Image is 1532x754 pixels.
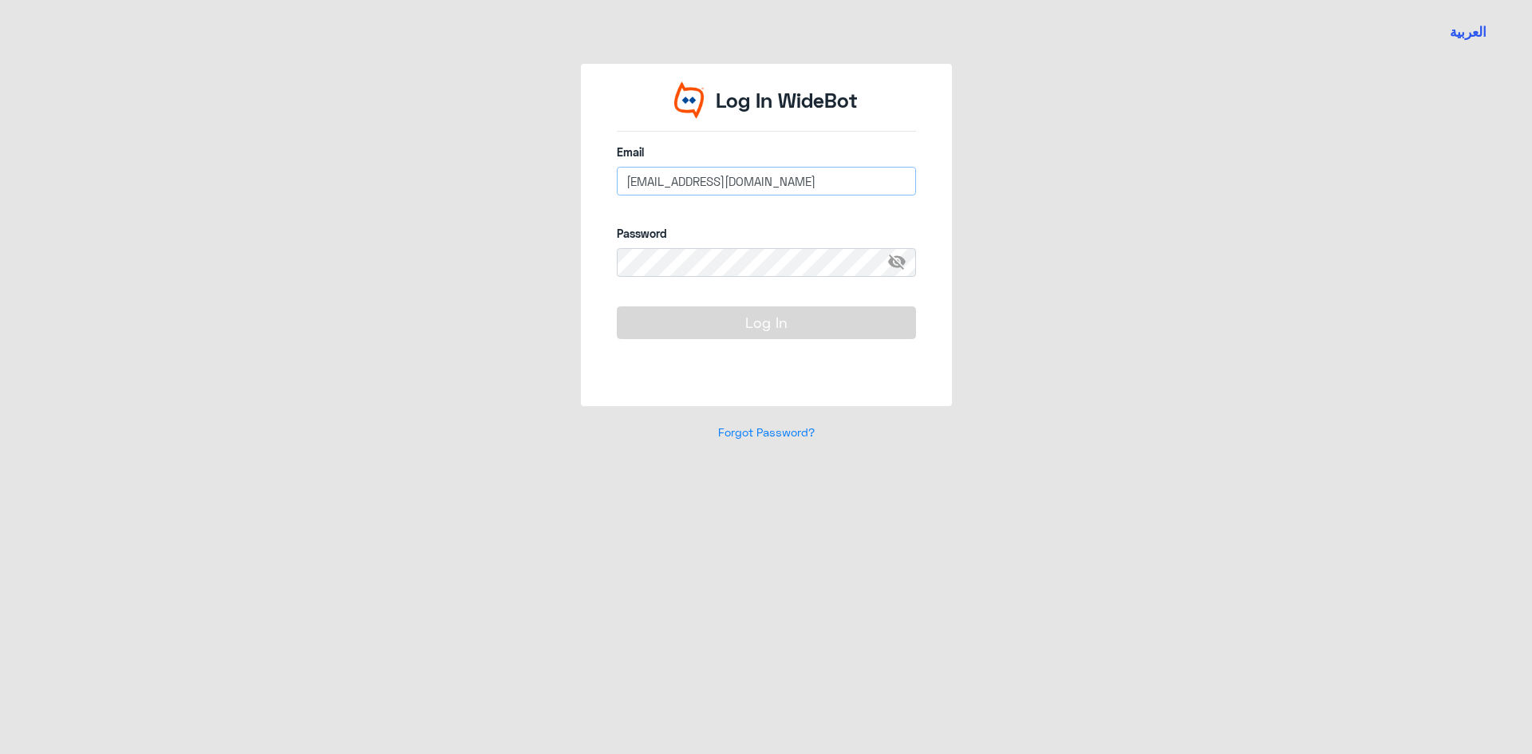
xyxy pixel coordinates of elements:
label: Password [617,225,916,242]
button: العربية [1450,22,1487,42]
button: Log In [617,306,916,338]
a: Switch language [1440,12,1496,52]
p: Log In WideBot [716,85,858,116]
input: Enter your email here... [617,167,916,195]
a: Forgot Password? [718,425,815,439]
span: visibility_off [887,248,916,277]
label: Email [617,144,916,160]
img: Widebot Logo [674,81,705,119]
